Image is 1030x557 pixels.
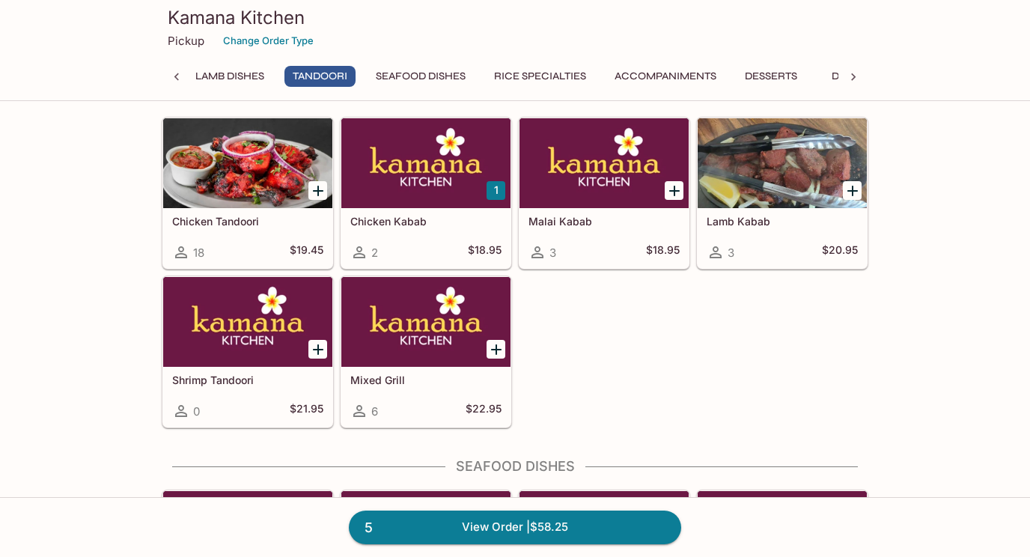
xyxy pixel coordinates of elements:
[216,29,320,52] button: Change Order Type
[187,66,272,87] button: Lamb Dishes
[193,246,204,260] span: 18
[163,277,332,367] div: Shrimp Tandoori
[350,215,502,228] h5: Chicken Kabab
[341,277,511,367] div: Mixed Grill
[168,34,204,48] p: Pickup
[341,118,511,269] a: Chicken Kabab2$18.95
[349,511,681,544] a: 5View Order |$58.25
[284,66,356,87] button: Tandoori
[162,118,333,269] a: Chicken Tandoori18$19.45
[350,374,502,386] h5: Mixed Grill
[172,374,323,386] h5: Shrimp Tandoori
[193,404,200,418] span: 0
[356,517,382,538] span: 5
[172,215,323,228] h5: Chicken Tandoori
[468,243,502,261] h5: $18.95
[371,404,378,418] span: 6
[368,66,474,87] button: Seafood Dishes
[519,118,689,208] div: Malai Kabab
[646,243,680,261] h5: $18.95
[528,215,680,228] h5: Malai Kabab
[737,66,805,87] button: Desserts
[341,276,511,427] a: Mixed Grill6$22.95
[519,118,689,269] a: Malai Kabab3$18.95
[697,118,868,269] a: Lamb Kabab3$20.95
[817,66,885,87] button: Drinks
[707,215,858,228] h5: Lamb Kabab
[728,246,734,260] span: 3
[290,243,323,261] h5: $19.45
[162,276,333,427] a: Shrimp Tandoori0$21.95
[698,118,867,208] div: Lamb Kabab
[487,181,505,200] button: Add Chicken Kabab
[822,243,858,261] h5: $20.95
[308,181,327,200] button: Add Chicken Tandoori
[341,118,511,208] div: Chicken Kabab
[308,340,327,359] button: Add Shrimp Tandoori
[162,458,868,475] h4: Seafood Dishes
[549,246,556,260] span: 3
[466,402,502,420] h5: $22.95
[843,181,862,200] button: Add Lamb Kabab
[163,118,332,208] div: Chicken Tandoori
[606,66,725,87] button: Accompaniments
[371,246,378,260] span: 2
[487,340,505,359] button: Add Mixed Grill
[168,6,862,29] h3: Kamana Kitchen
[290,402,323,420] h5: $21.95
[486,66,594,87] button: Rice Specialties
[665,181,683,200] button: Add Malai Kabab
